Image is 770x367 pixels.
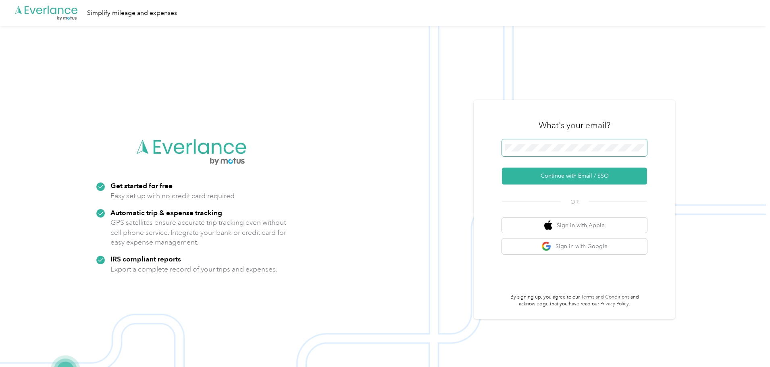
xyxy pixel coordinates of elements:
[110,191,235,201] p: Easy set up with no credit card required
[539,120,610,131] h3: What's your email?
[110,218,287,247] p: GPS satellites ensure accurate trip tracking even without cell phone service. Integrate your bank...
[560,198,589,206] span: OR
[544,220,552,230] img: apple logo
[110,255,181,263] strong: IRS compliant reports
[502,168,647,185] button: Continue with Email / SSO
[110,181,173,190] strong: Get started for free
[87,8,177,18] div: Simplify mileage and expenses
[110,264,277,274] p: Export a complete record of your trips and expenses.
[502,294,647,308] p: By signing up, you agree to our and acknowledge that you have read our .
[502,238,647,254] button: google logoSign in with Google
[110,208,222,217] strong: Automatic trip & expense tracking
[600,301,629,307] a: Privacy Policy
[581,294,629,300] a: Terms and Conditions
[541,241,551,251] img: google logo
[502,218,647,233] button: apple logoSign in with Apple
